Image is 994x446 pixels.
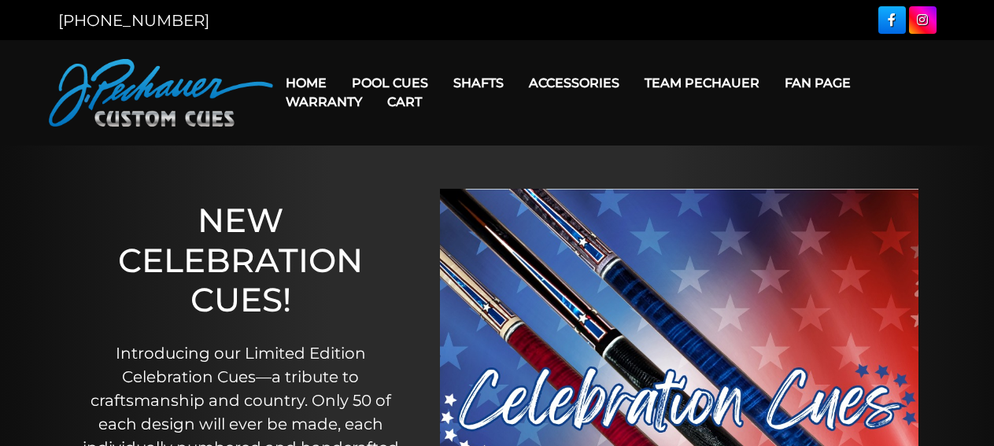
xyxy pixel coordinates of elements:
[339,63,441,103] a: Pool Cues
[273,82,375,122] a: Warranty
[772,63,863,103] a: Fan Page
[49,59,273,127] img: Pechauer Custom Cues
[58,11,209,30] a: [PHONE_NUMBER]
[83,201,399,319] h1: NEW CELEBRATION CUES!
[441,63,516,103] a: Shafts
[632,63,772,103] a: Team Pechauer
[375,82,434,122] a: Cart
[516,63,632,103] a: Accessories
[273,63,339,103] a: Home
